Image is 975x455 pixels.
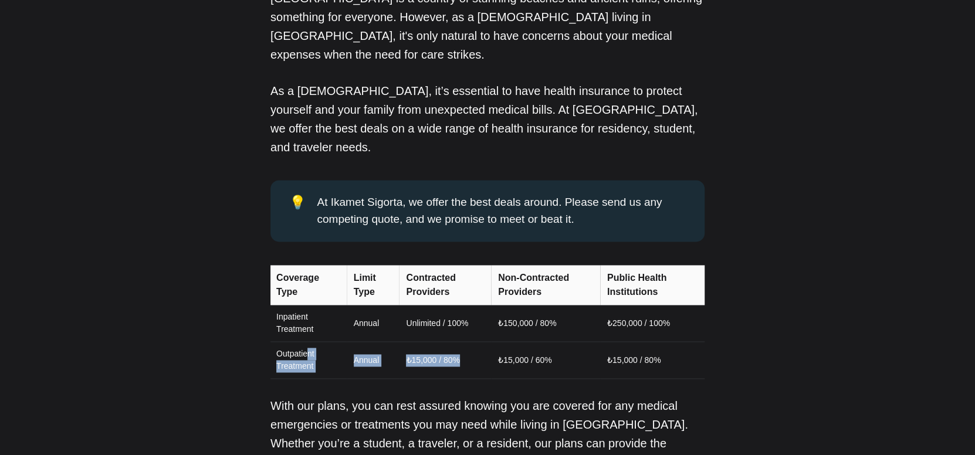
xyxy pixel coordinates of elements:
div: 💡 [289,194,317,227]
p: As a [DEMOGRAPHIC_DATA], it’s essential to have health insurance to protect yourself and your fam... [270,82,705,157]
th: Coverage Type [270,265,347,305]
th: Public Health Institutions [600,265,705,305]
td: ₺250,000 / 100% [600,305,705,342]
td: ₺15,000 / 60% [491,342,600,379]
div: At Ikamet Sigorta, we offer the best deals around. Please send us any competing quote, and we pro... [317,194,686,227]
td: Annual [347,305,400,342]
td: ₺150,000 / 80% [491,305,600,342]
td: Inpatient Treatment [270,305,347,342]
td: Unlimited / 100% [399,305,491,342]
th: Contracted Providers [399,265,491,305]
th: Limit Type [347,265,400,305]
td: ₺15,000 / 80% [600,342,705,379]
td: Outpatient Treatment [270,342,347,379]
td: ₺15,000 / 80% [399,342,491,379]
td: Annual [347,342,400,379]
th: Non-Contracted Providers [491,265,600,305]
